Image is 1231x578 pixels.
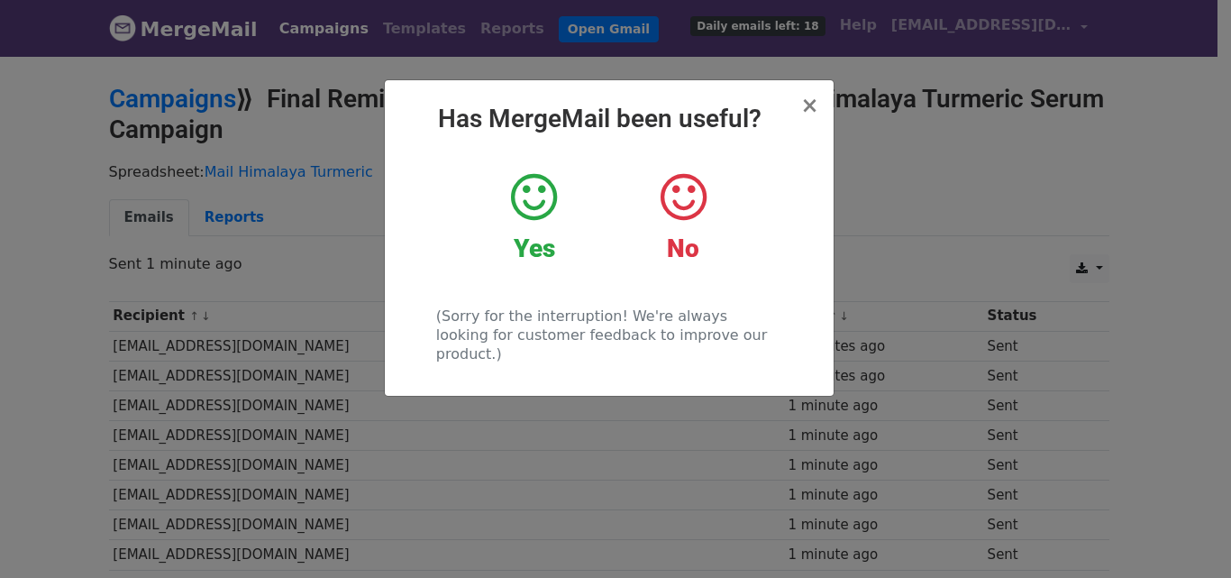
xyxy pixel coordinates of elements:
strong: Yes [514,234,555,263]
p: (Sorry for the interruption! We're always looking for customer feedback to improve our product.) [436,307,781,363]
a: Yes [473,170,595,264]
h2: Has MergeMail been useful? [399,104,819,134]
a: No [622,170,743,264]
strong: No [667,234,699,263]
span: × [800,93,818,118]
button: Close [800,95,818,116]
